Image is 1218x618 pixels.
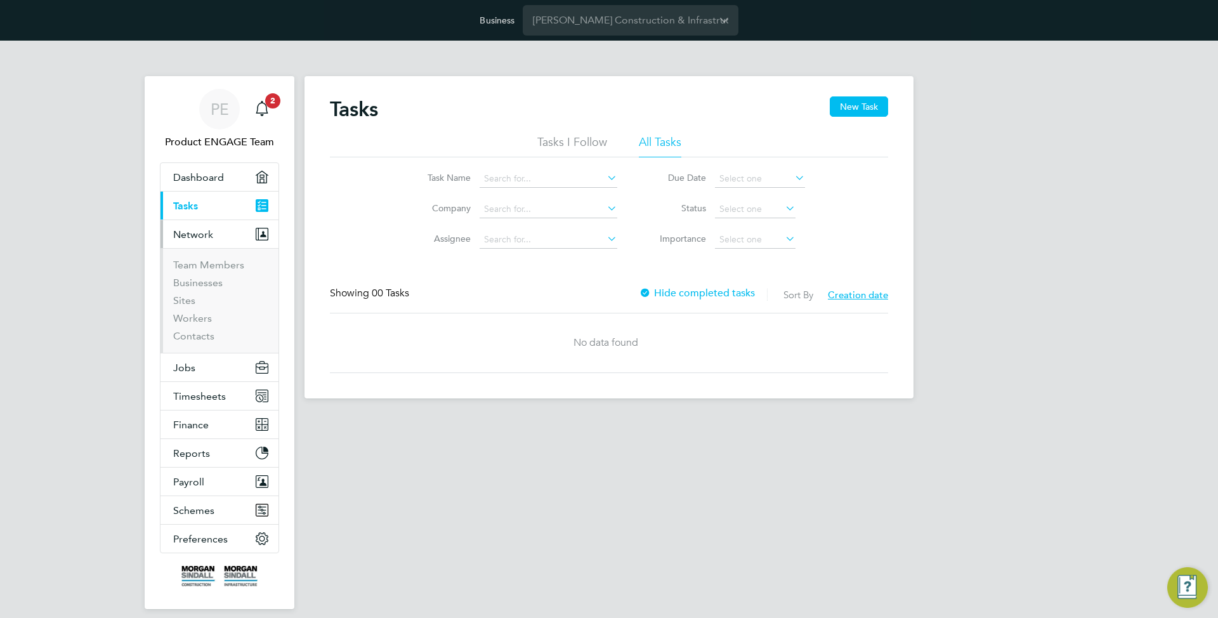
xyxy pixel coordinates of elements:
span: 00 Tasks [372,287,409,299]
img: morgansindall-logo-retina.png [181,566,258,586]
input: Select one [715,170,805,188]
label: Due Date [649,172,706,183]
button: Preferences [160,525,278,553]
input: Search for... [480,201,617,218]
a: Go to home page [160,566,279,586]
label: Hide completed tasks [639,287,755,299]
label: Company [414,202,471,214]
span: Reports [173,447,210,459]
a: Dashboard [160,163,278,191]
span: Payroll [173,476,204,488]
a: Workers [173,312,212,324]
input: Search for... [480,231,617,249]
a: PEProduct ENGAGE Team [160,89,279,150]
h2: Tasks [330,96,378,122]
span: Network [173,228,213,240]
button: Finance [160,411,278,438]
span: Preferences [173,533,228,545]
div: No data found [330,336,882,350]
button: New Task [830,96,888,117]
a: Businesses [173,277,223,289]
div: Network [160,248,278,353]
label: Sort By [783,289,813,301]
span: Timesheets [173,390,226,402]
li: Tasks I Follow [537,135,607,157]
input: Search for... [480,170,617,188]
button: Timesheets [160,382,278,410]
a: Sites [173,294,195,306]
a: 2 [249,89,275,129]
span: Product ENGAGE Team [160,135,279,150]
nav: Main navigation [145,76,294,609]
a: Contacts [173,330,214,342]
button: Network [160,220,278,248]
input: Select one [715,231,796,249]
button: Schemes [160,496,278,524]
button: Payroll [160,468,278,496]
span: Schemes [173,504,214,516]
label: Assignee [414,233,471,244]
span: Creation date [828,289,888,301]
label: Business [480,15,514,26]
a: Tasks [160,192,278,220]
span: Jobs [173,362,195,374]
span: 2 [265,93,280,108]
li: All Tasks [639,135,681,157]
a: Team Members [173,259,244,271]
label: Status [649,202,706,214]
div: Showing [330,287,412,300]
button: Engage Resource Center [1167,567,1208,608]
input: Select one [715,201,796,218]
span: Tasks [173,200,198,212]
button: Jobs [160,353,278,381]
button: Reports [160,439,278,467]
span: Finance [173,419,209,431]
span: PE [211,101,229,117]
label: Task Name [414,172,471,183]
span: Dashboard [173,171,224,183]
label: Importance [649,233,706,244]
